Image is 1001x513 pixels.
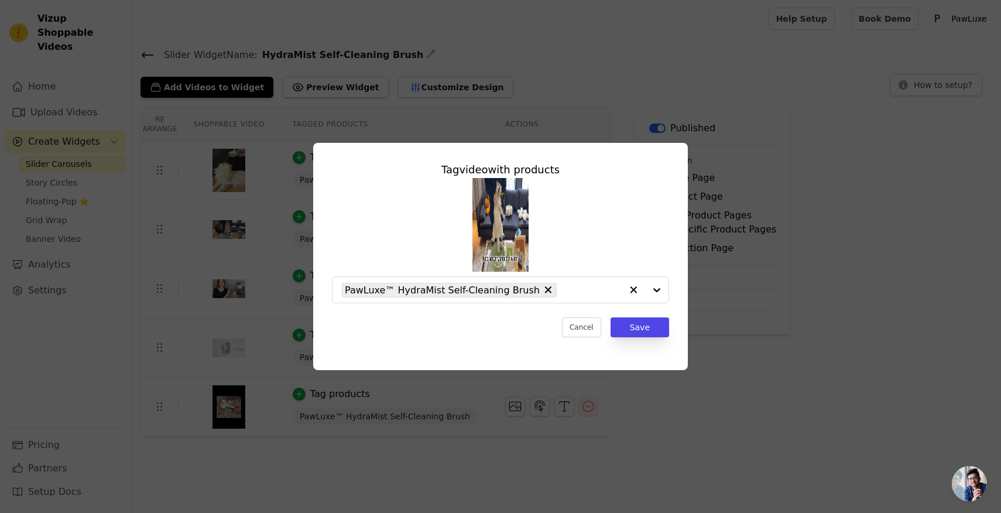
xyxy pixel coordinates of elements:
[345,283,540,297] span: PawLuxe™ HydraMist Self-Cleaning Brush
[562,317,601,337] button: Cancel
[611,317,669,337] button: Save
[332,162,669,178] div: Tag video with products
[472,178,529,272] img: vizup-images-ed9e.png
[952,466,987,501] a: Open chat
